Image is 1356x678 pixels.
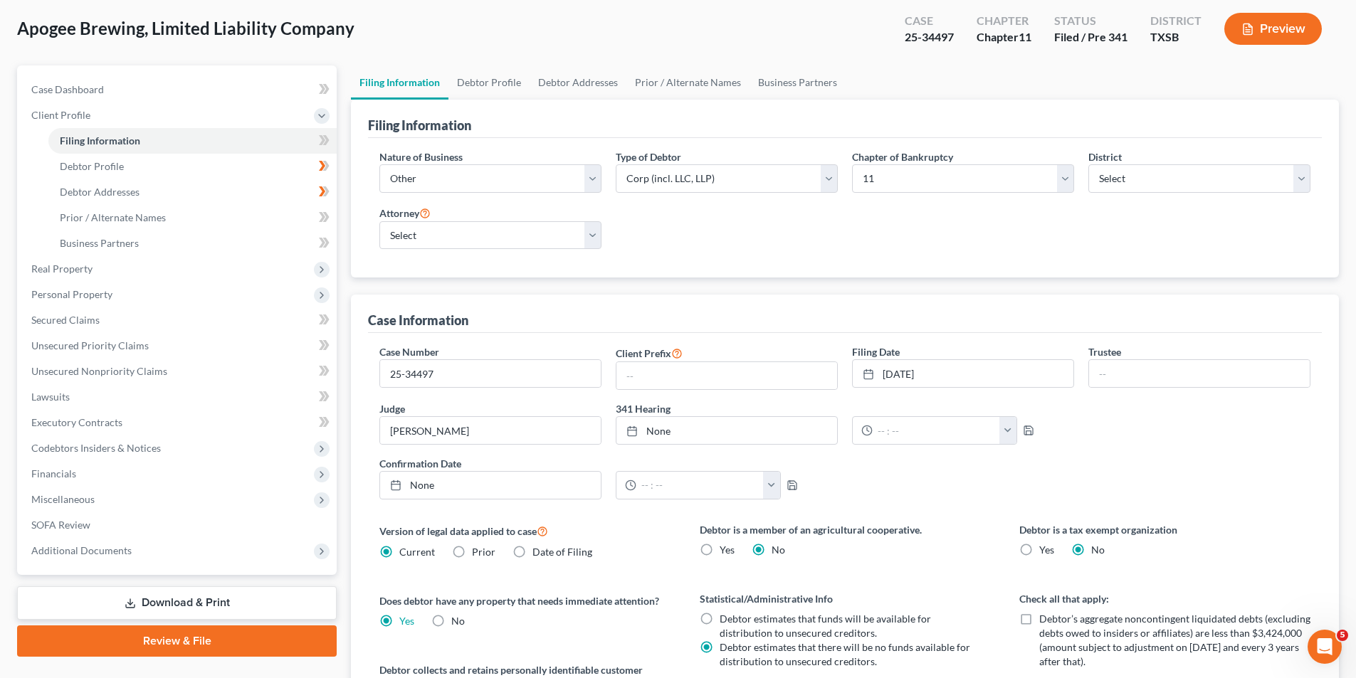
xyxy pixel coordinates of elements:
[1337,630,1348,641] span: 5
[379,593,671,608] label: Does debtor have any property that needs immediate attention?
[1150,13,1202,29] div: District
[31,83,104,95] span: Case Dashboard
[1019,522,1310,537] label: Debtor is a tax exempt organization
[14,179,253,194] p: Setting Up Your Firm
[20,359,337,384] a: Unsecured Nonpriority Claims
[14,406,66,421] span: 69 articles
[224,480,250,489] span: Help
[379,149,463,164] label: Nature of Business
[48,205,337,231] a: Prior / Alternate Names
[380,417,601,444] input: --
[31,263,93,275] span: Real Property
[905,13,954,29] div: Case
[60,186,140,198] span: Debtor Addresses
[14,285,253,315] p: Check out the premium features that are exclusive to the Pro+ and Whoa Plans
[700,522,991,537] label: Debtor is a member of an agricultural cooperative.
[1039,544,1054,556] span: Yes
[33,480,62,489] span: Home
[379,522,671,539] label: Version of legal data applied to case
[472,546,495,558] span: Prior
[14,318,61,333] span: 8 articles
[190,444,285,501] button: Help
[379,204,431,221] label: Attorney
[853,360,1073,387] a: [DATE]
[31,519,90,531] span: SOFA Review
[48,128,337,154] a: Filing Information
[609,401,1081,416] label: 341 Hearing
[48,231,337,256] a: Business Partners
[448,65,530,100] a: Debtor Profile
[399,615,414,627] a: Yes
[372,456,845,471] label: Confirmation Date
[20,333,337,359] a: Unsecured Priority Claims
[1224,13,1322,45] button: Preview
[379,344,439,359] label: Case Number
[1054,29,1128,46] div: Filed / Pre 341
[9,36,275,63] div: Search for helpSearch for help
[720,641,970,667] span: Debtor estimates that there will be no funds available for distribution to unsecured creditors.
[20,77,337,102] a: Case Dashboard
[1054,13,1128,29] div: Status
[14,356,253,371] p: General and Miscellaneous Questions
[772,544,785,556] span: No
[31,442,161,454] span: Codebtors Insiders & Notices
[31,109,90,121] span: Client Profile
[1039,613,1310,667] span: Debtor’s aggregate noncontingent liquidated debts (excluding debts owed to insiders or affiliates...
[20,512,337,538] a: SOFA Review
[626,65,750,100] a: Prior / Alternate Names
[977,29,1031,46] div: Chapter
[48,179,337,205] a: Debtor Addresses
[616,149,681,164] label: Type of Debtor
[31,416,122,428] span: Executory Contracts
[17,18,354,38] span: Apogee Brewing, Limited Liability Company
[1091,544,1105,556] span: No
[60,134,140,147] span: Filing Information
[905,29,954,46] div: 25-34497
[351,65,448,100] a: Filing Information
[1308,630,1342,664] iframe: Intercom live chat
[1088,149,1122,164] label: District
[20,410,337,435] a: Executory Contracts
[1019,591,1310,606] label: Check all that apply:
[532,546,592,558] span: Date of Filing
[20,384,337,410] a: Lawsuits
[750,65,846,100] a: Business Partners
[20,307,337,333] a: Secured Claims
[14,230,66,245] span: 18 articles
[720,544,735,556] span: Yes
[399,546,435,558] span: Current
[1089,360,1310,387] input: --
[95,444,189,501] button: Messages
[31,467,76,480] span: Financials
[530,65,626,100] a: Debtor Addresses
[14,83,270,100] h2: 46 collections
[31,314,100,326] span: Secured Claims
[368,312,468,329] div: Case Information
[31,365,167,377] span: Unsecured Nonpriority Claims
[380,472,601,499] a: None
[1150,29,1202,46] div: TXSB
[379,401,405,416] label: Judge
[48,154,337,179] a: Debtor Profile
[31,391,70,403] span: Lawsuits
[118,480,167,489] span: Messages
[451,615,465,627] span: No
[977,13,1031,29] div: Chapter
[636,472,764,499] input: -- : --
[873,417,1000,444] input: -- : --
[17,625,337,657] a: Review & File
[616,417,837,444] a: None
[1088,344,1121,359] label: Trustee
[60,211,166,223] span: Prior / Alternate Names
[31,339,149,351] span: Unsecured Priority Claims
[60,160,124,172] span: Debtor Profile
[14,142,61,157] span: 7 articles
[60,237,139,249] span: Business Partners
[720,613,931,639] span: Debtor estimates that funds will be available for distribution to unsecured creditors.
[31,493,95,505] span: Miscellaneous
[14,374,253,403] p: Articles that answer common questions about completing the forms in NextChapter
[616,362,837,389] input: --
[368,117,471,134] div: Filing Information
[9,36,275,63] input: Search for help
[1019,30,1031,43] span: 11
